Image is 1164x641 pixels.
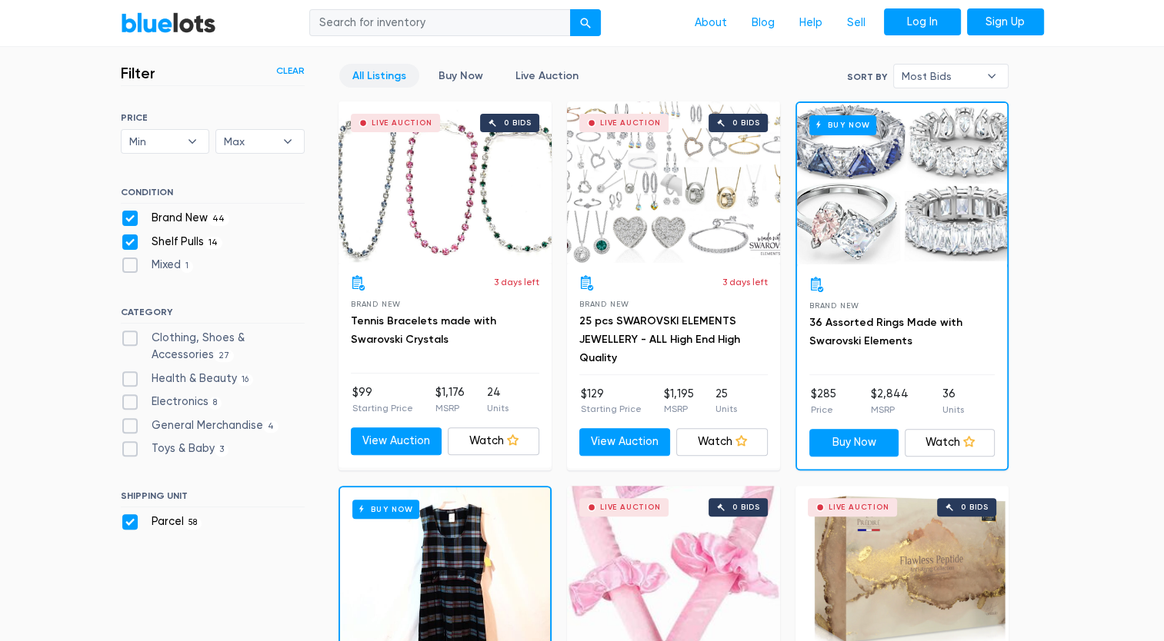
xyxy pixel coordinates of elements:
div: Live Auction [372,119,432,127]
div: 0 bids [504,119,532,127]
div: 0 bids [732,503,760,511]
span: 27 [214,350,235,362]
a: Live Auction 0 bids [567,101,780,263]
a: 25 pcs SWAROVSKI ELEMENTS JEWELLERY - ALL High End High Quality [579,314,740,364]
span: Brand New [351,300,401,308]
label: Parcel [121,513,202,530]
li: 24 [487,384,509,415]
label: Electronics [121,394,222,410]
span: 8 [208,397,222,409]
li: $129 [581,386,642,417]
h6: CONDITION [121,187,305,204]
label: Sort By [847,70,887,84]
p: MSRP [870,403,908,417]
h6: Buy Now [352,500,419,519]
a: View Auction [351,427,442,455]
a: Clear [276,64,305,78]
a: Watch [905,429,995,457]
h6: PRICE [121,112,305,123]
span: 16 [237,374,254,386]
p: 3 days left [722,275,768,289]
span: Max [224,130,275,153]
a: About [682,8,739,38]
p: MSRP [435,401,465,415]
a: Buy Now [425,64,496,88]
div: Live Auction [829,503,889,511]
a: Blog [739,8,787,38]
h6: SHIPPING UNIT [121,490,305,507]
li: $285 [811,386,836,417]
a: BlueLots [121,12,216,34]
label: Clothing, Shoes & Accessories [121,330,305,363]
div: Live Auction [600,503,661,511]
span: Brand New [809,301,859,310]
p: Units [487,401,509,415]
input: Search for inventory [309,9,571,37]
label: Brand New [121,210,230,227]
a: Watch [676,428,768,456]
b: ▾ [176,130,208,153]
span: 3 [215,444,229,457]
label: General Merchandise [121,417,279,434]
li: 36 [942,386,964,417]
h3: Filter [121,64,155,82]
label: Toys & Baby [121,440,229,457]
li: $1,195 [663,386,693,417]
li: $1,176 [435,384,465,415]
a: Sell [835,8,878,38]
h6: Buy Now [809,115,876,135]
li: $2,844 [870,386,908,417]
a: Help [787,8,835,38]
a: Log In [884,8,961,36]
a: Live Auction [502,64,592,88]
a: View Auction [579,428,671,456]
p: Units [942,403,964,417]
a: Tennis Bracelets made with Swarovski Crystals [351,314,496,346]
p: Units [715,402,737,416]
h6: CATEGORY [121,307,305,324]
span: Brand New [579,300,629,308]
a: Buy Now [809,429,899,457]
label: Health & Beauty [121,370,254,387]
p: Price [811,403,836,417]
span: 1 [181,261,194,273]
div: 0 bids [961,503,989,511]
p: MSRP [663,402,693,416]
li: $99 [352,384,413,415]
b: ▾ [272,130,304,153]
a: Buy Now [797,103,1007,264]
a: Sign Up [967,8,1044,36]
span: 44 [208,213,230,225]
b: ▾ [976,65,1008,88]
label: Shelf Pulls [121,234,223,251]
a: Live Auction 0 bids [339,101,552,263]
div: 0 bids [732,119,760,127]
li: 25 [715,386,737,417]
span: 4 [263,420,279,433]
span: 14 [204,237,223,249]
a: 36 Assorted Rings Made with Swarovski Elements [809,316,962,347]
p: Starting Price [352,401,413,415]
p: Starting Price [581,402,642,416]
span: 58 [184,517,202,530]
div: Live Auction [600,119,661,127]
span: Min [129,130,180,153]
a: All Listings [339,64,419,88]
label: Mixed [121,257,194,274]
a: Watch [448,427,539,455]
span: Most Bids [902,65,979,88]
p: 3 days left [494,275,539,289]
